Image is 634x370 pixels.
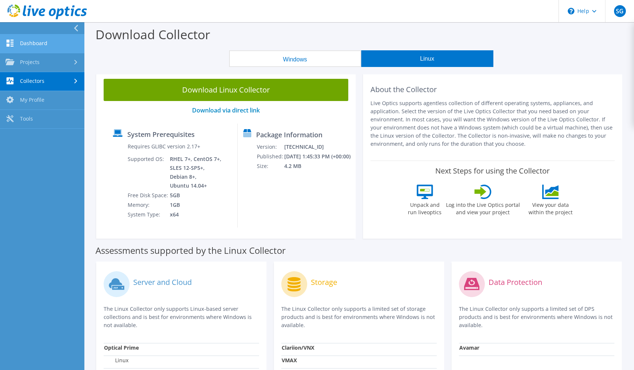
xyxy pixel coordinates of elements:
[104,344,139,351] strong: Optical Prime
[127,131,195,138] label: System Prerequisites
[284,142,352,152] td: [TECHNICAL_ID]
[435,166,550,175] label: Next Steps for using the Collector
[524,199,577,216] label: View your data within the project
[459,344,479,351] strong: Avamar
[127,191,170,200] td: Free Disk Space:
[104,79,348,101] a: Download Linux Collector
[568,8,574,14] svg: \n
[170,200,223,210] td: 1GB
[282,344,314,351] strong: Clariion/VNX
[256,152,284,161] td: Published:
[370,99,615,148] p: Live Optics supports agentless collection of different operating systems, appliances, and applica...
[284,161,352,171] td: 4.2 MB
[104,357,128,364] label: Linux
[127,154,170,191] td: Supported OS:
[282,357,297,364] strong: VMAX
[229,50,361,67] button: Windows
[284,152,352,161] td: [DATE] 1:45:33 PM (+00:00)
[370,85,615,94] h2: About the Collector
[489,279,542,286] label: Data Protection
[170,191,223,200] td: 5GB
[311,279,337,286] label: Storage
[95,26,210,43] label: Download Collector
[133,279,192,286] label: Server and Cloud
[104,305,259,329] p: The Linux Collector only supports Linux-based server collections and is best for environments whe...
[361,50,493,67] button: Linux
[170,210,223,219] td: x64
[128,143,200,150] label: Requires GLIBC version 2.17+
[459,305,614,329] p: The Linux Collector only supports a limited set of DPS products and is best for environments wher...
[614,5,626,17] span: SG
[127,210,170,219] td: System Type:
[95,247,286,254] label: Assessments supported by the Linux Collector
[281,305,437,329] p: The Linux Collector only supports a limited set of storage products and is best for environments ...
[446,199,520,216] label: Log into the Live Optics portal and view your project
[256,131,322,138] label: Package Information
[170,154,223,191] td: RHEL 7+, CentOS 7+, SLES 12-SP5+, Debian 8+, Ubuntu 14.04+
[256,161,284,171] td: Size:
[192,106,260,114] a: Download via direct link
[127,200,170,210] td: Memory:
[408,199,442,216] label: Unpack and run liveoptics
[256,142,284,152] td: Version:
